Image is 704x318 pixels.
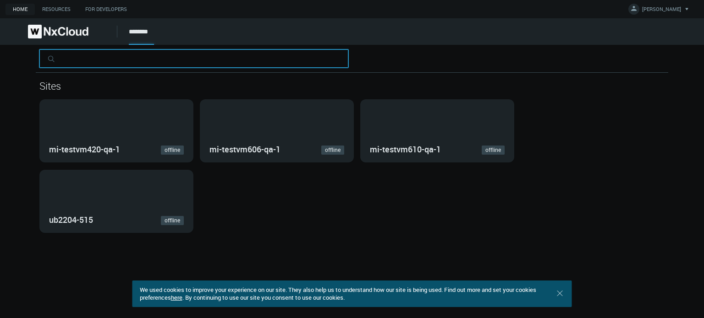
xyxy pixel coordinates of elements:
[482,146,505,155] a: offline
[370,144,441,155] nx-search-highlight: mi-testvm610-qa-1
[78,4,134,15] a: For Developers
[5,4,35,15] a: Home
[161,216,184,225] a: offline
[39,79,61,92] span: Sites
[209,144,280,155] nx-search-highlight: mi-testvm606-qa-1
[35,4,78,15] a: Resources
[642,5,681,16] span: [PERSON_NAME]
[28,25,88,38] img: Nx Cloud logo
[161,146,184,155] a: offline
[49,144,120,155] nx-search-highlight: mi-testvm420-qa-1
[140,286,536,302] span: We used cookies to improve your experience on our site. They also help us to understand how our s...
[171,293,182,302] a: here
[49,214,93,225] nx-search-highlight: ub2204-515
[321,146,344,155] a: offline
[182,293,345,302] span: . By continuing to use our site you consent to use our cookies.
